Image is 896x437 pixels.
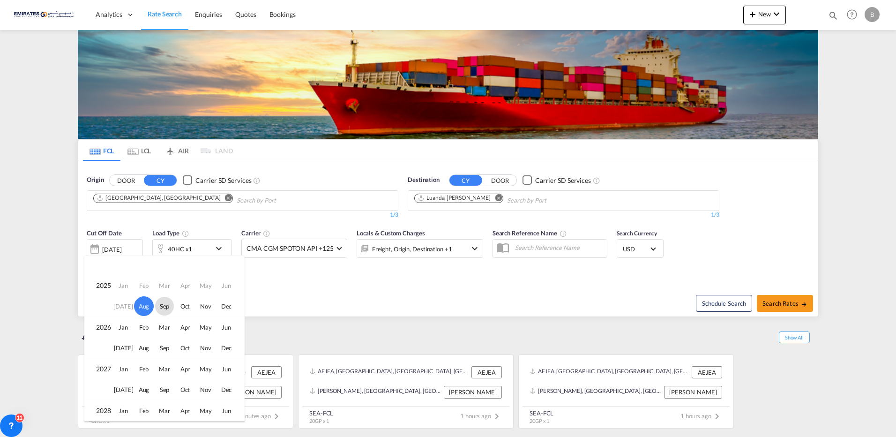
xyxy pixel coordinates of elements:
[114,360,133,378] span: Jan
[134,358,154,379] td: February 2027
[113,316,134,338] td: January 2026
[175,275,195,296] td: April 2025
[176,380,194,399] span: Oct
[134,379,154,400] td: August 2027
[154,275,175,296] td: March 2025
[155,360,174,378] span: Mar
[134,380,153,399] span: Aug
[134,318,153,337] span: Feb
[154,296,175,317] td: September 2025
[195,400,216,421] td: May 2028
[175,400,195,421] td: April 2028
[113,379,134,400] td: July 2027
[154,400,175,421] td: March 2028
[217,318,236,337] span: Jun
[134,338,154,359] td: August 2026
[155,339,174,357] span: Sep
[195,358,216,379] td: May 2027
[114,380,133,399] span: [DATE]
[85,358,113,379] td: 2027
[154,379,175,400] td: September 2027
[216,358,244,379] td: June 2027
[154,338,175,359] td: September 2026
[134,296,154,316] span: Aug
[134,401,153,420] span: Feb
[196,360,215,378] span: May
[114,401,133,420] span: Jan
[176,360,194,378] span: Apr
[175,296,195,317] td: October 2025
[217,360,236,378] span: Jun
[155,380,174,399] span: Sep
[134,360,153,378] span: Feb
[134,296,154,317] td: August 2025
[216,316,244,338] td: June 2026
[217,401,236,420] span: Jun
[155,297,174,316] span: Sep
[217,380,236,399] span: Dec
[176,401,194,420] span: Apr
[155,401,174,420] span: Mar
[196,297,215,316] span: Nov
[154,358,175,379] td: March 2027
[113,338,134,359] td: July 2026
[85,400,113,421] td: 2028
[195,338,216,359] td: November 2026
[176,297,194,316] span: Oct
[216,338,244,359] td: December 2026
[154,316,175,338] td: March 2026
[113,400,134,421] td: January 2028
[134,275,154,296] td: February 2025
[176,318,194,337] span: Apr
[175,358,195,379] td: April 2027
[114,318,133,337] span: Jan
[195,296,216,317] td: November 2025
[216,275,244,296] td: June 2025
[134,316,154,338] td: February 2026
[85,275,113,296] td: 2025
[113,296,134,317] td: July 2025
[175,379,195,400] td: October 2027
[217,339,236,357] span: Dec
[134,400,154,421] td: February 2028
[195,275,216,296] td: May 2025
[134,339,153,357] span: Aug
[113,358,134,379] td: January 2027
[196,401,215,420] span: May
[155,318,174,337] span: Mar
[196,318,215,337] span: May
[195,316,216,338] td: May 2026
[217,297,236,316] span: Dec
[195,379,216,400] td: November 2027
[196,380,215,399] span: Nov
[216,296,244,317] td: December 2025
[175,338,195,359] td: October 2026
[216,379,244,400] td: December 2027
[175,316,195,338] td: April 2026
[85,275,244,421] md-calendar: Calendar
[216,400,244,421] td: June 2028
[113,275,134,296] td: January 2025
[196,339,215,357] span: Nov
[176,339,194,357] span: Oct
[114,339,133,357] span: [DATE]
[85,316,113,338] td: 2026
